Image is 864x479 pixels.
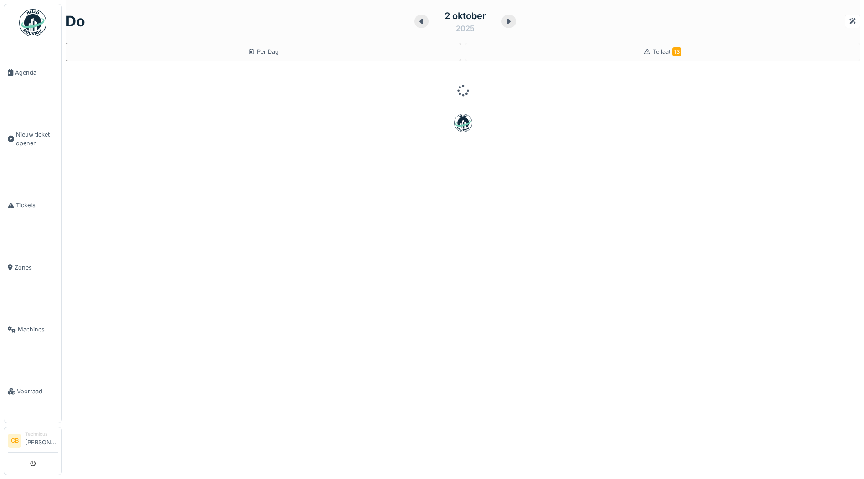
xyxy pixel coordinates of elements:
[18,325,58,334] span: Machines
[16,201,58,209] span: Tickets
[248,47,279,56] div: Per Dag
[4,236,61,298] a: Zones
[17,387,58,396] span: Voorraad
[25,431,58,450] li: [PERSON_NAME]
[456,23,475,34] div: 2025
[16,130,58,148] span: Nieuw ticket openen
[15,68,58,77] span: Agenda
[8,434,21,448] li: CB
[66,13,85,30] h1: do
[4,299,61,361] a: Machines
[25,431,58,438] div: Technicus
[4,41,61,103] a: Agenda
[672,47,681,56] span: 13
[445,9,486,23] div: 2 oktober
[4,174,61,236] a: Tickets
[19,9,46,36] img: Badge_color-CXgf-gQk.svg
[4,361,61,423] a: Voorraad
[653,48,681,55] span: Te laat
[454,114,472,132] img: badge-BVDL4wpA.svg
[4,103,61,174] a: Nieuw ticket openen
[8,431,58,453] a: CB Technicus[PERSON_NAME]
[15,263,58,272] span: Zones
